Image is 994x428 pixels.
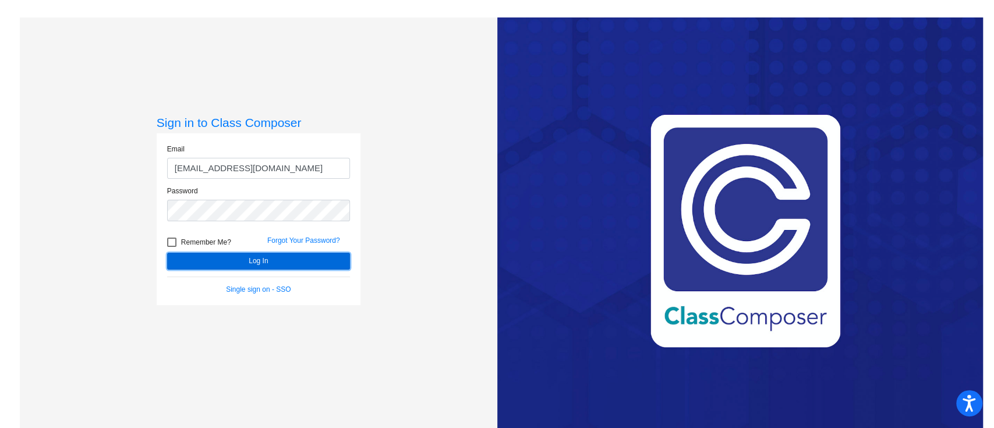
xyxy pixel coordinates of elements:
[226,285,291,293] a: Single sign on - SSO
[167,186,198,196] label: Password
[157,115,360,130] h3: Sign in to Class Composer
[267,236,340,245] a: Forgot Your Password?
[167,144,185,154] label: Email
[181,235,231,249] span: Remember Me?
[167,253,350,270] button: Log In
